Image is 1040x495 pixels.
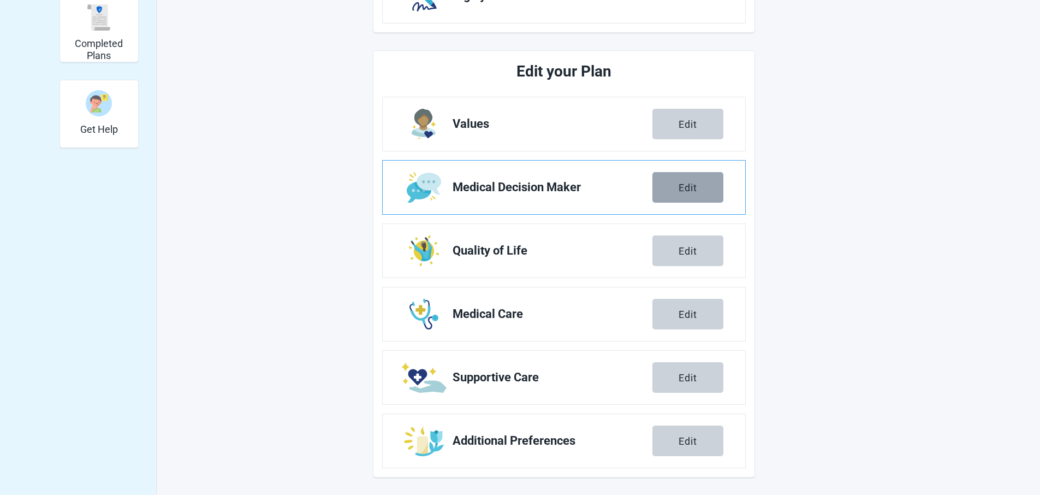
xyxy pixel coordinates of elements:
img: svg%3e [86,4,112,31]
a: Edit Quality of Life section [383,224,745,278]
span: Quality of Life [453,244,652,257]
h2: Completed Plans [64,38,134,61]
button: Edit [652,235,723,266]
button: Edit [652,172,723,203]
button: Edit [652,109,723,139]
button: Edit [652,299,723,329]
h2: Get Help [80,123,118,135]
div: Get Help [60,80,139,148]
span: Additional Preferences [453,434,652,447]
div: Edit [679,435,697,446]
a: Edit Values section [383,97,745,151]
span: Values [453,117,652,131]
div: Edit [679,119,697,129]
button: Edit [652,362,723,393]
div: Edit [679,182,697,193]
span: Supportive Care [453,371,652,384]
a: Edit Additional Preferences section [383,414,745,468]
a: Edit Medical Decision Maker section [383,161,745,214]
a: Edit Supportive Care section [383,351,745,404]
button: Edit [652,426,723,456]
div: Edit [679,245,697,256]
span: Medical Care [453,308,652,321]
a: Edit Medical Care section [383,287,745,341]
div: Edit [679,309,697,320]
h2: Edit your Plan [423,60,705,84]
div: Edit [679,372,697,383]
span: Medical Decision Maker [453,181,652,194]
img: person-question-x68TBcxA.svg [86,90,112,116]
